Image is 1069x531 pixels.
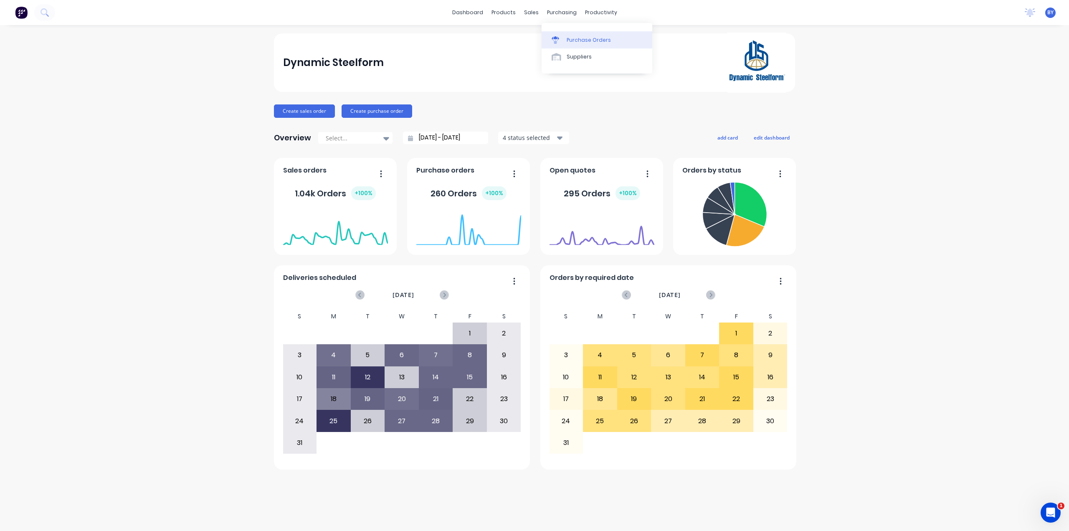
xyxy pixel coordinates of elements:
div: purchasing [543,6,581,19]
div: 21 [686,389,719,409]
div: Dynamic Steelform [283,54,384,71]
div: 4 [317,345,350,366]
div: S [283,310,317,323]
span: Deliveries scheduled [283,273,356,283]
img: Dynamic Steelform [727,33,786,93]
div: 11 [583,367,617,388]
div: 29 [719,410,753,431]
div: 28 [419,410,453,431]
div: T [419,310,453,323]
span: Orders by status [682,165,741,175]
button: add card [712,132,743,143]
a: dashboard [448,6,487,19]
div: S [549,310,583,323]
div: 31 [283,432,317,453]
div: W [651,310,685,323]
button: 4 status selected [498,132,569,144]
div: F [719,310,753,323]
div: 17 [283,389,317,409]
div: S [487,310,521,323]
div: 25 [317,410,350,431]
div: 4 [583,345,617,366]
div: F [453,310,487,323]
div: 13 [651,367,685,388]
div: 11 [317,367,350,388]
div: 18 [583,389,617,409]
div: W [385,310,419,323]
div: 13 [385,367,418,388]
div: 17 [550,389,583,409]
div: 18 [317,389,350,409]
a: Purchase Orders [542,31,652,48]
a: Suppliers [542,48,652,65]
div: Suppliers [567,53,592,61]
button: edit dashboard [748,132,795,143]
div: Overview [274,130,311,146]
div: 16 [487,367,521,388]
img: Factory [15,6,28,19]
div: 5 [351,345,385,366]
div: 2 [754,323,787,344]
div: 19 [351,389,385,409]
span: Purchase orders [416,165,474,175]
div: 26 [351,410,385,431]
div: 2 [487,323,521,344]
div: + 100 % [616,186,640,200]
div: 14 [686,367,719,388]
div: T [617,310,651,323]
div: 14 [419,367,453,388]
div: products [487,6,520,19]
div: 260 Orders [431,186,507,200]
iframe: Intercom live chat [1041,503,1061,523]
div: M [317,310,351,323]
div: 12 [618,367,651,388]
div: 15 [719,367,753,388]
div: 1 [719,323,753,344]
div: 27 [651,410,685,431]
div: Purchase Orders [567,36,611,44]
div: S [753,310,788,323]
div: 4 status selected [503,133,555,142]
div: 30 [754,410,787,431]
div: sales [520,6,543,19]
div: 6 [651,345,685,366]
div: 19 [618,389,651,409]
div: 20 [385,389,418,409]
span: BY [1047,9,1054,16]
div: 5 [618,345,651,366]
div: 9 [487,345,521,366]
span: Open quotes [550,165,595,175]
div: 20 [651,389,685,409]
button: Create purchase order [342,104,412,118]
div: 30 [487,410,521,431]
span: [DATE] [393,290,414,300]
div: 8 [719,345,753,366]
span: Orders by required date [550,273,634,283]
div: 25 [583,410,617,431]
div: T [685,310,719,323]
div: 10 [550,367,583,388]
div: 7 [686,345,719,366]
div: 6 [385,345,418,366]
div: 24 [550,410,583,431]
span: [DATE] [659,290,681,300]
div: 9 [754,345,787,366]
div: 3 [550,345,583,366]
div: 10 [283,367,317,388]
div: 23 [754,389,787,409]
div: 24 [283,410,317,431]
div: productivity [581,6,621,19]
div: 7 [419,345,453,366]
div: 27 [385,410,418,431]
div: + 100 % [482,186,507,200]
div: 28 [686,410,719,431]
div: 1 [453,323,486,344]
div: 3 [283,345,317,366]
div: 26 [618,410,651,431]
span: 1 [1058,503,1064,509]
div: 295 Orders [564,186,640,200]
div: 23 [487,389,521,409]
button: Create sales order [274,104,335,118]
div: 8 [453,345,486,366]
div: 22 [453,389,486,409]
